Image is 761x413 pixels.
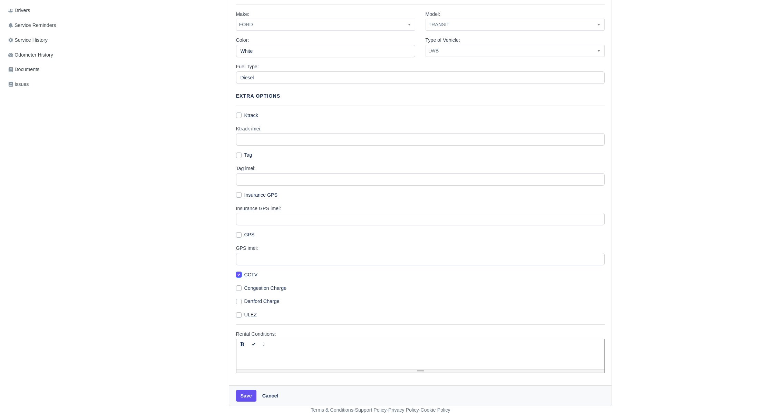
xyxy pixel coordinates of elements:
a: Cookie Policy [420,407,450,413]
a: Cancel [258,390,283,402]
label: Color: [236,36,249,44]
label: CCTV [244,271,258,279]
span: Drivers [8,7,30,14]
label: Type of Vehicle: [426,36,460,44]
label: Fuel Type: [236,63,259,71]
a: Documents [6,63,85,76]
label: Rental Conditions: [236,330,276,338]
label: Congestion Charge [244,284,287,292]
label: Ktrack imei: [236,125,262,133]
a: Support Policy [355,407,387,413]
label: Dartford Charge [244,297,280,305]
label: GPS [244,231,255,239]
label: Ktrack [244,111,258,119]
strong: Extra Options [236,93,281,99]
span: Documents [8,66,39,73]
span: FORD [236,20,415,29]
label: Model: [426,10,440,18]
button: Bold (⌘+B) [236,339,248,349]
span: LWB [426,47,604,55]
div: Resize [236,370,604,373]
span: Issues [8,80,29,88]
label: Make: [236,10,250,18]
label: ULEZ [244,311,257,319]
label: Insurance GPS [244,191,278,199]
a: Odometer History [6,48,85,62]
label: GPS imei: [236,244,258,252]
span: Service Reminders [8,21,56,29]
button: Underline (⌘+U) [259,339,271,349]
a: Service History [6,33,85,47]
label: Insurance GPS imei: [236,205,281,213]
button: Save [236,390,256,402]
span: FORD [236,19,415,31]
label: Tag imei: [236,165,256,173]
label: Tag [244,151,252,159]
iframe: Chat Widget [726,380,761,413]
a: Privacy Policy [388,407,419,413]
button: Italic (⌘+I) [248,339,260,349]
a: Drivers [6,4,85,17]
span: LWB [426,45,605,57]
span: TRANSIT [426,19,605,31]
a: Terms & Conditions [311,407,353,413]
a: Service Reminders [6,19,85,32]
span: Service History [8,36,48,44]
span: Odometer History [8,51,53,59]
span: TRANSIT [426,20,604,29]
a: Issues [6,78,85,91]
